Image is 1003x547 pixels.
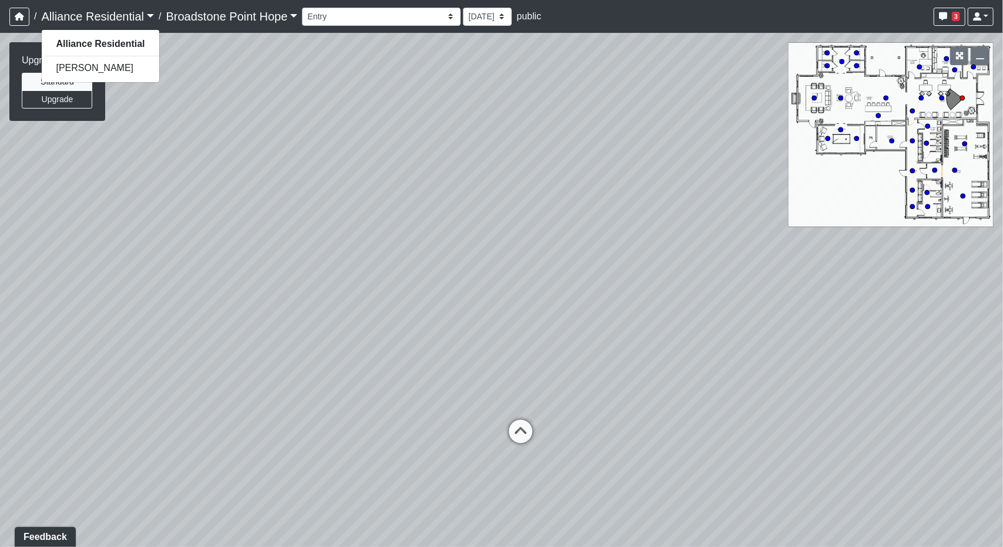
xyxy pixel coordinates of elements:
h6: Upgrade Options [22,55,93,66]
span: public [516,11,541,21]
button: 3 [934,8,965,26]
div: Alliance Residential [41,29,159,83]
a: Alliance Residential [41,5,154,28]
iframe: Ybug feedback widget [9,524,78,547]
a: Alliance Residential [42,35,159,53]
span: / [29,5,41,28]
button: Upgrade [22,90,92,109]
strong: Alliance Residential [56,39,145,49]
a: Broadstone Point Hope [166,5,298,28]
span: 3 [952,12,960,21]
span: / [154,5,166,28]
button: Standard [22,73,92,91]
a: [PERSON_NAME] [42,59,159,77]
